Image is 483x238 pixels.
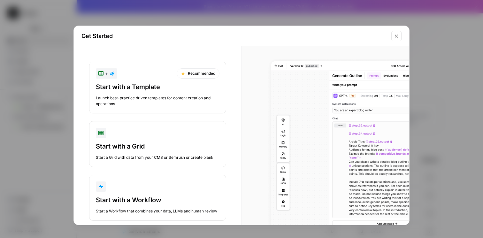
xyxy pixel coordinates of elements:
[96,142,219,151] div: Start with a Grid
[96,208,219,214] div: Start a Workflow that combines your data, LLMs and human review
[391,31,402,41] button: Close modal
[89,121,226,167] button: Start with a GridStart a Grid with data from your CMS or Semrush or create blank
[177,68,219,79] div: Recommended
[89,175,226,221] button: Start with a WorkflowStart a Workflow that combines your data, LLMs and human review
[81,32,387,41] h2: Get Started
[96,82,219,91] div: Start with a Template
[89,62,226,113] button: +RecommendedStart with a TemplateLaunch best-practice driven templates for content creation and o...
[96,95,219,107] div: Launch best-practice driven templates for content creation and operations
[96,155,219,160] div: Start a Grid with data from your CMS or Semrush or create blank
[96,196,219,204] div: Start with a Workflow
[98,70,115,77] div: +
